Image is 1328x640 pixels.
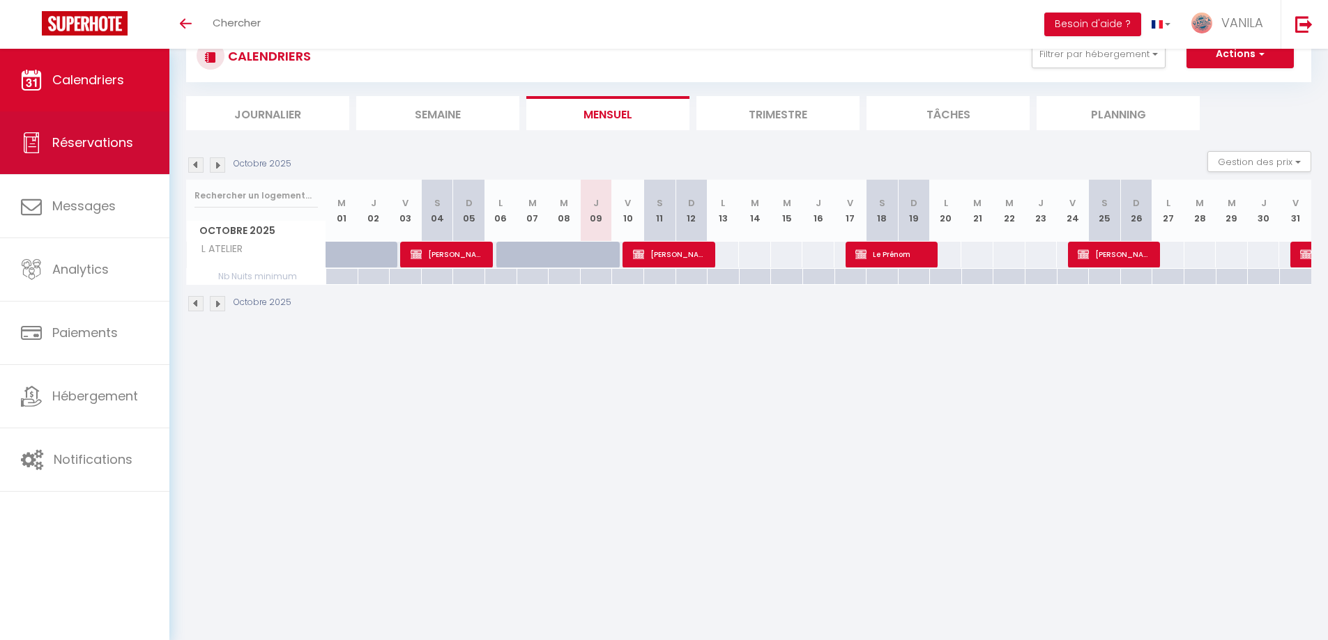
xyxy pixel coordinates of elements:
[657,196,663,210] abbr: S
[625,196,631,210] abbr: V
[453,180,485,242] th: 05
[898,180,930,242] th: 19
[52,324,118,341] span: Paiements
[944,196,948,210] abbr: L
[910,196,917,210] abbr: D
[751,196,759,210] abbr: M
[867,180,899,242] th: 18
[421,180,453,242] th: 04
[783,196,791,210] abbr: M
[187,269,326,284] span: Nb Nuits minimum
[847,196,853,210] abbr: V
[549,180,581,242] th: 08
[1228,196,1236,210] abbr: M
[1207,151,1311,172] button: Gestion des prix
[411,241,485,267] span: [PERSON_NAME]
[1038,196,1044,210] abbr: J
[771,180,803,242] th: 15
[696,96,860,130] li: Trimestre
[560,196,568,210] abbr: M
[189,242,246,257] span: L ATELIER
[402,196,409,210] abbr: V
[993,180,1025,242] th: 22
[1196,196,1204,210] abbr: M
[633,241,708,267] span: [PERSON_NAME]
[498,196,503,210] abbr: L
[52,387,138,405] span: Hébergement
[1089,180,1121,242] th: 25
[42,11,128,36] img: Super Booking
[1292,196,1299,210] abbr: V
[930,180,962,242] th: 20
[194,183,318,208] input: Rechercher un logement...
[1295,15,1313,33] img: logout
[326,180,358,242] th: 01
[676,180,708,242] th: 12
[434,196,441,210] abbr: S
[973,196,982,210] abbr: M
[643,180,676,242] th: 11
[526,96,689,130] li: Mensuel
[1248,180,1280,242] th: 30
[52,260,109,278] span: Analytics
[517,180,549,242] th: 07
[580,180,612,242] th: 09
[1279,180,1311,242] th: 31
[1191,13,1212,33] img: ...
[739,180,771,242] th: 14
[54,451,132,468] span: Notifications
[484,180,517,242] th: 06
[1152,180,1184,242] th: 27
[1044,13,1141,36] button: Besoin d'aide ?
[1133,196,1140,210] abbr: D
[186,96,349,130] li: Journalier
[1186,40,1294,68] button: Actions
[234,157,291,171] p: Octobre 2025
[612,180,644,242] th: 10
[879,196,885,210] abbr: S
[187,221,326,241] span: Octobre 2025
[213,15,261,30] span: Chercher
[1025,180,1058,242] th: 23
[1120,180,1152,242] th: 26
[593,196,599,210] abbr: J
[1101,196,1108,210] abbr: S
[688,196,695,210] abbr: D
[961,180,993,242] th: 21
[855,241,930,267] span: Le Prénom
[867,96,1030,130] li: Tâches
[1166,196,1170,210] abbr: L
[708,180,740,242] th: 13
[337,196,346,210] abbr: M
[371,196,376,210] abbr: J
[52,134,133,151] span: Réservations
[1078,241,1152,267] span: [PERSON_NAME]
[1184,180,1216,242] th: 28
[1037,96,1200,130] li: Planning
[834,180,867,242] th: 17
[1005,196,1014,210] abbr: M
[528,196,537,210] abbr: M
[802,180,834,242] th: 16
[816,196,821,210] abbr: J
[224,40,311,72] h3: CALENDRIERS
[1216,180,1248,242] th: 29
[52,71,124,88] span: Calendriers
[721,196,725,210] abbr: L
[356,96,519,130] li: Semaine
[52,197,116,214] span: Messages
[466,196,473,210] abbr: D
[1221,14,1263,31] span: VANILA
[1261,196,1267,210] abbr: J
[234,296,291,309] p: Octobre 2025
[358,180,390,242] th: 02
[390,180,422,242] th: 03
[1032,40,1166,68] button: Filtrer par hébergement
[1057,180,1089,242] th: 24
[1069,196,1076,210] abbr: V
